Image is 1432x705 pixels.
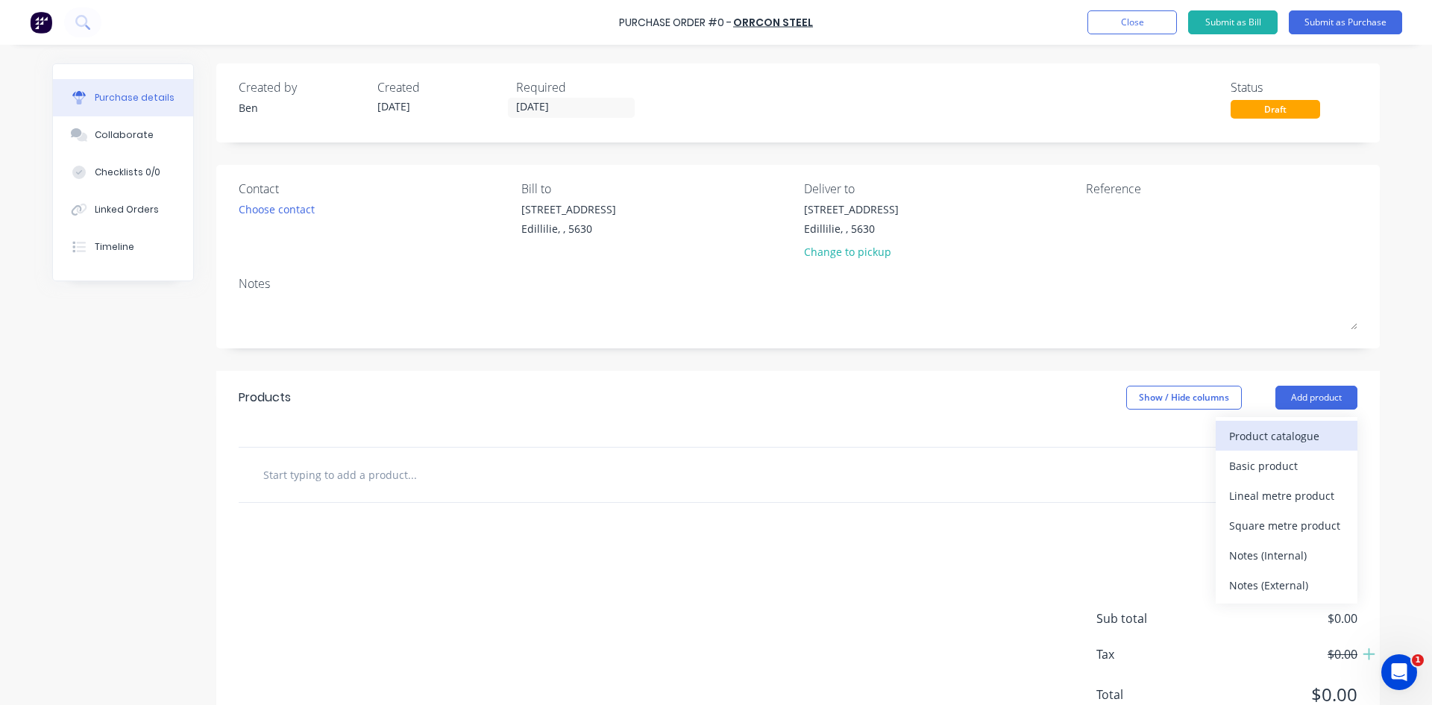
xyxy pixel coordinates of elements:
[30,11,52,34] img: Factory
[804,221,899,236] div: Edillilie, , 5630
[95,91,175,104] div: Purchase details
[1096,610,1208,627] span: Sub total
[521,180,793,198] div: Bill to
[1412,654,1424,666] span: 1
[521,201,616,217] div: [STREET_ADDRESS]
[53,79,193,116] button: Purchase details
[804,244,899,260] div: Change to pickup
[95,240,134,254] div: Timeline
[1216,570,1357,600] button: Notes (External)
[263,460,561,489] input: Start typing to add a product...
[804,201,899,217] div: [STREET_ADDRESS]
[1216,421,1357,451] button: Product catalogue
[239,78,365,96] div: Created by
[1216,480,1357,510] button: Lineal metre product
[804,180,1075,198] div: Deliver to
[239,100,365,116] div: Ben
[377,78,504,96] div: Created
[1096,645,1208,663] span: Tax
[1275,386,1357,410] button: Add product
[521,221,616,236] div: Edillilie, , 5630
[1229,455,1344,477] div: Basic product
[95,203,159,216] div: Linked Orders
[95,166,160,179] div: Checklists 0/0
[239,275,1357,292] div: Notes
[239,389,291,407] div: Products
[1229,425,1344,447] div: Product catalogue
[1381,654,1417,690] iframe: Intercom live chat
[1229,515,1344,536] div: Square metre product
[239,201,315,217] div: Choose contact
[1229,485,1344,507] div: Lineal metre product
[53,154,193,191] button: Checklists 0/0
[1289,10,1402,34] button: Submit as Purchase
[239,180,510,198] div: Contact
[1087,10,1177,34] button: Close
[1208,645,1357,663] span: $0.00
[1188,10,1278,34] button: Submit as Bill
[1229,545,1344,566] div: Notes (Internal)
[1216,540,1357,570] button: Notes (Internal)
[95,128,154,142] div: Collaborate
[1096,686,1208,704] span: Total
[516,78,643,96] div: Required
[1126,386,1242,410] button: Show / Hide columns
[1229,574,1344,596] div: Notes (External)
[53,228,193,266] button: Timeline
[1208,610,1357,627] span: $0.00
[619,15,732,31] div: Purchase Order #0 -
[1231,78,1357,96] div: Status
[1216,510,1357,540] button: Square metre product
[1231,100,1320,119] div: Draft
[53,191,193,228] button: Linked Orders
[1086,180,1357,198] div: Reference
[53,116,193,154] button: Collaborate
[733,15,813,30] a: Orrcon Steel
[1216,451,1357,480] button: Basic product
